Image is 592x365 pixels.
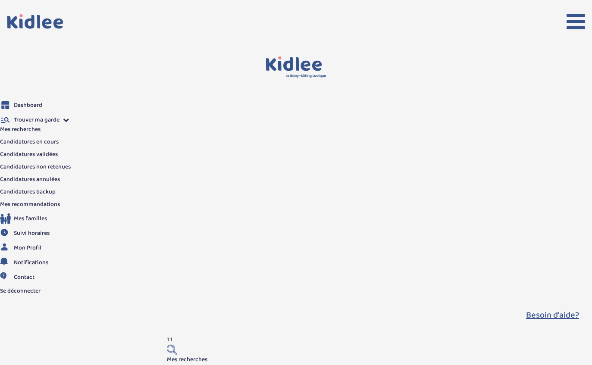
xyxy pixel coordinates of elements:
[14,101,42,110] span: Dashboard
[526,309,579,321] button: Besoin d'aide?
[266,56,326,78] img: logo.svg
[14,229,50,238] span: Suivi horaires
[14,214,47,223] span: Mes familles
[167,335,169,344] span: 1
[14,243,41,253] span: Mon Profil
[167,344,579,364] a: Mes recherches
[14,273,34,282] span: Contact
[167,355,207,364] span: Mes recherches
[14,115,60,125] span: Trouver ma garde
[170,335,172,344] span: 1
[14,258,48,267] span: Notifications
